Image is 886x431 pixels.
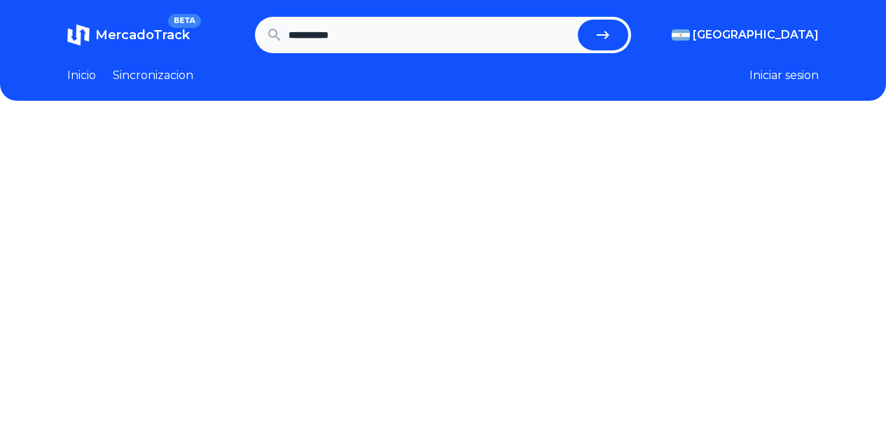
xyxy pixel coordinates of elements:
[168,14,201,28] span: BETA
[67,24,190,46] a: MercadoTrackBETA
[95,27,190,43] span: MercadoTrack
[67,24,90,46] img: MercadoTrack
[693,27,819,43] span: [GEOGRAPHIC_DATA]
[672,27,819,43] button: [GEOGRAPHIC_DATA]
[672,29,690,41] img: Argentina
[113,67,193,84] a: Sincronizacion
[67,67,96,84] a: Inicio
[749,67,819,84] button: Iniciar sesion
